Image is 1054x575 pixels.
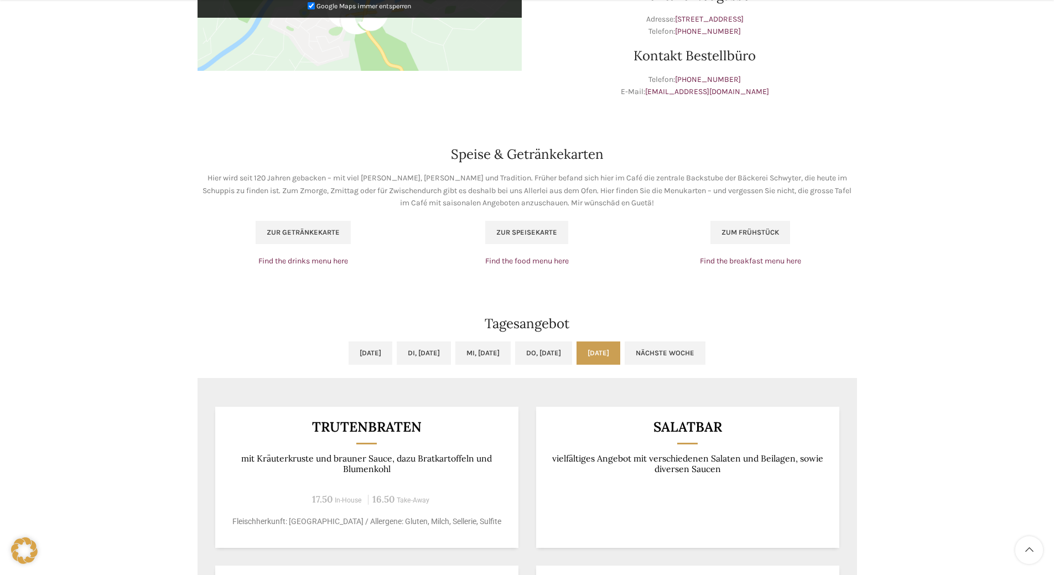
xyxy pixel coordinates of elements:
[349,341,392,365] a: [DATE]
[485,256,569,266] a: Find the food menu here
[700,256,801,266] a: Find the breakfast menu here
[485,221,568,244] a: Zur Speisekarte
[198,317,857,330] h2: Tagesangebot
[455,341,511,365] a: Mi, [DATE]
[625,341,705,365] a: Nächste Woche
[1015,536,1043,564] a: Scroll to top button
[258,256,348,266] a: Find the drinks menu here
[198,148,857,161] h2: Speise & Getränkekarten
[515,341,572,365] a: Do, [DATE]
[229,516,505,527] p: Fleischherkunft: [GEOGRAPHIC_DATA] / Allergene: Gluten, Milch, Sellerie, Sulfite
[675,75,741,84] a: [PHONE_NUMBER]
[645,87,769,96] a: [EMAIL_ADDRESS][DOMAIN_NAME]
[533,13,857,38] p: Adresse: Telefon:
[533,49,857,63] h2: Kontakt Bestellbüro
[198,172,857,209] p: Hier wird seit 120 Jahren gebacken – mit viel [PERSON_NAME], [PERSON_NAME] und Tradition. Früher ...
[316,2,411,9] small: Google Maps immer entsperren
[549,420,825,434] h3: Salatbar
[312,493,333,505] span: 17.50
[397,341,451,365] a: Di, [DATE]
[577,341,620,365] a: [DATE]
[372,493,394,505] span: 16.50
[229,420,505,434] h3: Trutenbraten
[675,14,744,24] a: [STREET_ADDRESS]
[267,228,340,237] span: Zur Getränkekarte
[256,221,351,244] a: Zur Getränkekarte
[496,228,557,237] span: Zur Speisekarte
[308,2,315,9] input: Google Maps immer entsperren
[549,453,825,475] p: vielfältiges Angebot mit verschiedenen Salaten und Beilagen, sowie diversen Saucen
[335,496,362,504] span: In-House
[229,453,505,475] p: mit Kräuterkruste und brauner Sauce, dazu Bratkartoffeln und Blumenkohl
[397,496,429,504] span: Take-Away
[721,228,779,237] span: Zum Frühstück
[675,27,741,36] a: [PHONE_NUMBER]
[710,221,790,244] a: Zum Frühstück
[533,74,857,99] p: Telefon: E-Mail:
